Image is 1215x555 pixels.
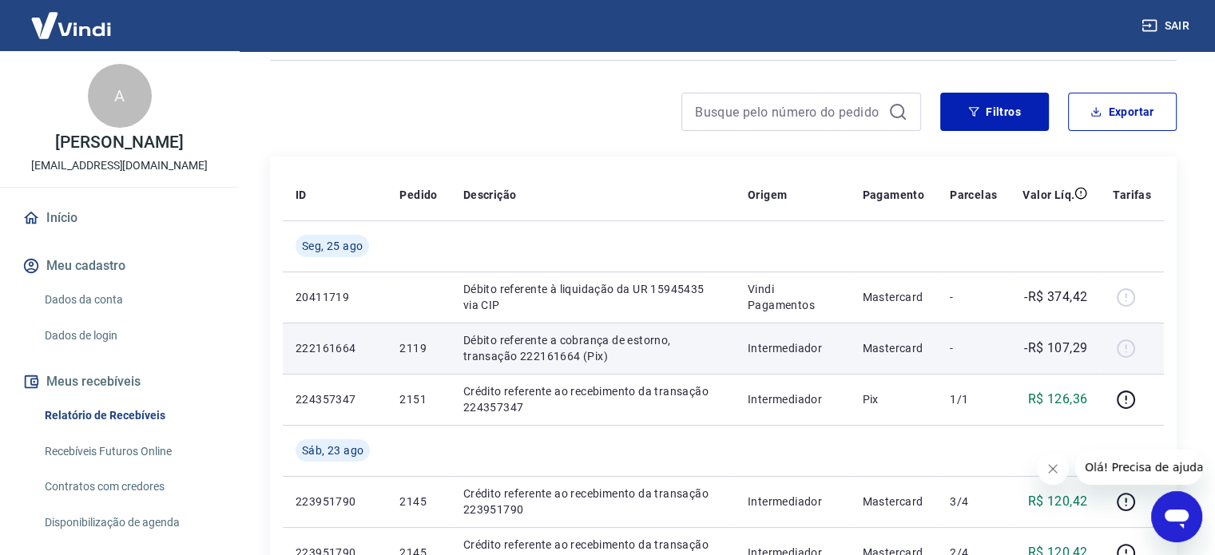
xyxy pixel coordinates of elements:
p: Vindi Pagamentos [748,281,836,313]
p: Mastercard [862,289,924,305]
p: - [950,340,997,356]
button: Exportar [1068,93,1177,131]
iframe: Fechar mensagem [1037,453,1069,485]
p: Tarifas [1113,187,1151,203]
p: Pedido [399,187,437,203]
p: [EMAIL_ADDRESS][DOMAIN_NAME] [31,157,208,174]
p: 2119 [399,340,437,356]
p: 1/1 [950,391,997,407]
p: Origem [748,187,787,203]
p: Intermediador [748,494,836,509]
p: Débito referente a cobrança de estorno, transação 222161664 (Pix) [463,332,722,364]
p: Crédito referente ao recebimento da transação 223951790 [463,486,722,517]
span: Olá! Precisa de ajuda? [10,11,134,24]
p: 222161664 [296,340,374,356]
a: Relatório de Recebíveis [38,399,220,432]
p: 223951790 [296,494,374,509]
p: R$ 126,36 [1028,390,1088,409]
input: Busque pelo número do pedido [695,100,882,124]
span: Seg, 25 ago [302,238,363,254]
p: -R$ 107,29 [1024,339,1087,358]
p: ID [296,187,307,203]
a: Início [19,200,220,236]
p: 2151 [399,391,437,407]
p: -R$ 374,42 [1024,287,1087,307]
button: Meu cadastro [19,248,220,283]
p: R$ 120,42 [1028,492,1088,511]
a: Contratos com credores [38,470,220,503]
p: Crédito referente ao recebimento da transação 224357347 [463,383,722,415]
a: Disponibilização de agenda [38,506,220,539]
p: Débito referente à liquidação da UR 15945435 via CIP [463,281,722,313]
p: [PERSON_NAME] [55,134,183,151]
img: Vindi [19,1,123,50]
iframe: Botão para abrir a janela de mensagens [1151,491,1202,542]
p: 20411719 [296,289,374,305]
p: 224357347 [296,391,374,407]
button: Meus recebíveis [19,364,220,399]
p: Intermediador [748,340,836,356]
p: Parcelas [950,187,997,203]
iframe: Mensagem da empresa [1075,450,1202,485]
button: Sair [1138,11,1196,41]
a: Recebíveis Futuros Online [38,435,220,468]
p: Pagamento [862,187,924,203]
p: Mastercard [862,494,924,509]
a: Dados de login [38,319,220,352]
p: 3/4 [950,494,997,509]
a: Dados da conta [38,283,220,316]
div: A [88,64,152,128]
p: Pix [862,391,924,407]
p: Valor Líq. [1022,187,1074,203]
p: Mastercard [862,340,924,356]
p: Descrição [463,187,517,203]
p: 2145 [399,494,437,509]
p: - [950,289,997,305]
span: Sáb, 23 ago [302,442,363,458]
button: Filtros [940,93,1049,131]
p: Intermediador [748,391,836,407]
